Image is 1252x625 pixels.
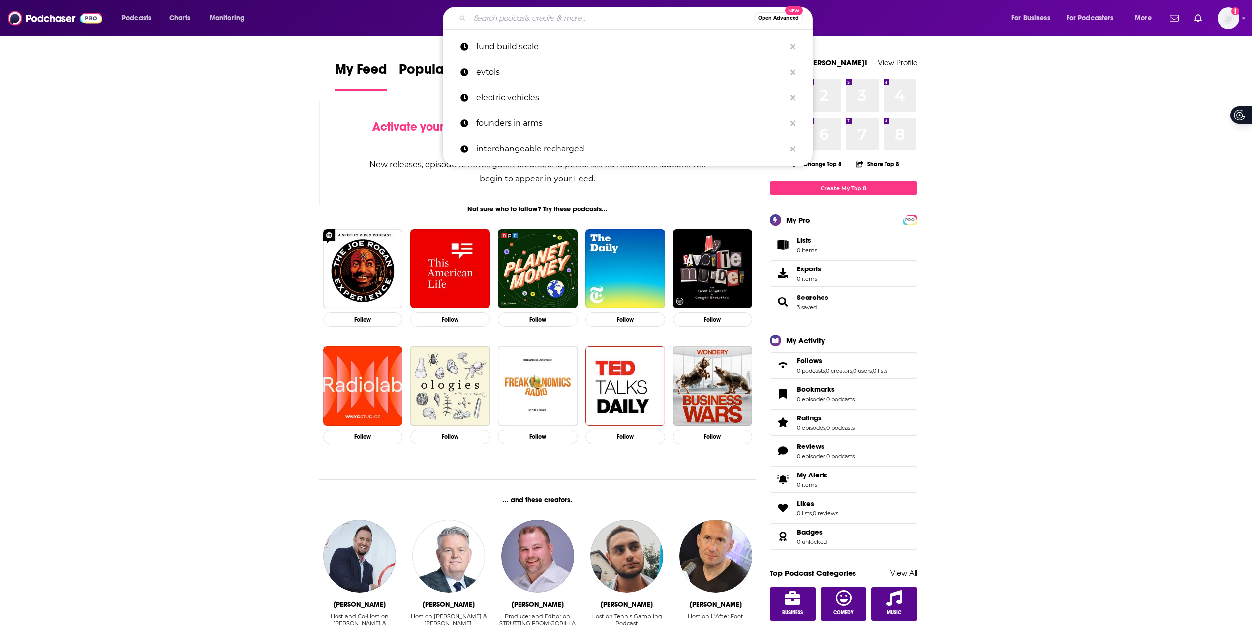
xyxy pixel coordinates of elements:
div: by following Podcasts, Creators, Lists, and other Users! [369,120,707,149]
button: Change Top 8 [787,158,848,170]
div: Kevin Barker [334,600,386,609]
a: Ratings [773,416,793,429]
span: Follows [770,352,917,379]
span: Bookmarks [797,385,835,394]
div: Search podcasts, credits, & more... [452,7,822,30]
a: 0 podcasts [826,424,855,431]
span: Likes [770,495,917,521]
p: electric vehicles [476,85,785,111]
span: Lists [797,236,811,245]
span: 0 items [797,481,827,488]
span: Badges [797,528,823,536]
a: 0 users [853,367,872,374]
a: Reviews [797,442,855,451]
a: The Daily [585,229,665,309]
button: Follow [323,312,403,327]
span: Likes [797,499,814,508]
a: My Feed [335,61,387,91]
span: Ratings [770,409,917,436]
a: 0 lists [873,367,887,374]
div: Bobby Stone [512,600,564,609]
span: Logged in as carolinejames [1218,7,1239,29]
p: founders in arms [476,111,785,136]
img: Business Wars [673,346,753,426]
a: Ratings [797,414,855,422]
img: Jeff Blair [412,520,485,593]
button: open menu [1005,10,1063,26]
span: Comedy [833,610,854,616]
a: My Alerts [770,466,917,493]
a: Welcome [PERSON_NAME]! [770,58,867,67]
span: Badges [770,523,917,550]
a: Lists [770,232,917,258]
a: Top Podcast Categories [770,568,856,578]
span: Exports [797,265,821,273]
div: Not sure who to follow? Try these podcasts... [319,205,757,213]
span: , [825,367,826,374]
a: 0 podcasts [826,396,855,403]
button: Follow [498,430,578,444]
a: 0 episodes [797,453,825,460]
span: Popular Feed [399,61,483,84]
a: Podchaser - Follow, Share and Rate Podcasts [8,9,102,28]
a: Bookmarks [773,387,793,401]
span: My Alerts [797,471,827,479]
span: My Alerts [773,473,793,486]
div: My Activity [786,336,825,345]
button: Follow [673,430,753,444]
a: Show notifications dropdown [1166,10,1183,27]
a: Exports [770,260,917,287]
div: Host on L'After Foot [688,613,743,620]
span: For Podcasters [1067,11,1114,25]
a: Comedy [821,587,867,621]
a: Likes [773,501,793,515]
div: Gilbert Brisbois [690,600,742,609]
a: Business [770,587,816,621]
img: Ologies with Alie Ward [410,346,490,426]
img: Kevin Barker [323,520,396,593]
a: Searches [773,295,793,309]
button: Follow [585,312,665,327]
img: Planet Money [498,229,578,309]
span: Lists [773,238,793,252]
a: My Favorite Murder with Karen Kilgariff and Georgia Hardstark [673,229,753,309]
span: Business [782,610,803,616]
div: New releases, episode reviews, guest credits, and personalized recommendations will begin to appe... [369,157,707,186]
span: Reviews [797,442,824,451]
a: Popular Feed [399,61,483,91]
a: evtols [443,60,813,85]
span: Follows [797,357,822,365]
a: interchangeable recharged [443,136,813,162]
div: Jeff Blair [423,600,475,609]
button: Follow [673,312,753,327]
svg: Add a profile image [1231,7,1239,15]
a: Bookmarks [797,385,855,394]
a: electric vehicles [443,85,813,111]
a: 3 saved [797,304,817,311]
button: Follow [410,312,490,327]
span: , [825,424,826,431]
span: Podcasts [122,11,151,25]
p: evtols [476,60,785,85]
button: Show profile menu [1218,7,1239,29]
img: TED Talks Daily [585,346,665,426]
span: Searches [770,289,917,315]
span: , [852,367,853,374]
a: Scott Reichel [590,520,663,593]
a: fund build scale [443,34,813,60]
a: Radiolab [323,346,403,426]
img: Freakonomics Radio [498,346,578,426]
a: View Profile [878,58,917,67]
span: For Business [1011,11,1050,25]
a: 0 creators [826,367,852,374]
a: View All [890,568,917,578]
a: 0 episodes [797,424,825,431]
span: , [825,453,826,460]
img: This American Life [410,229,490,309]
span: , [872,367,873,374]
a: Badges [773,530,793,543]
